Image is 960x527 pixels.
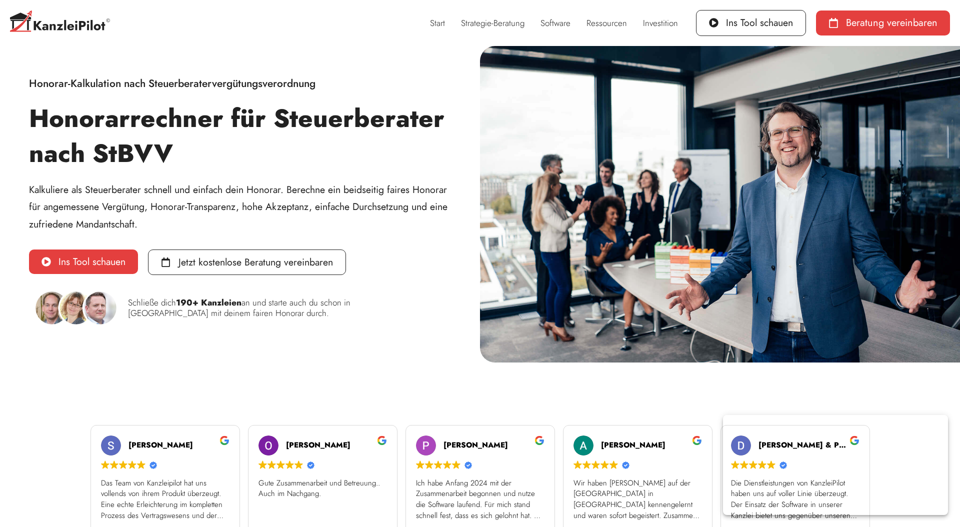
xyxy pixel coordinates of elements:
p: Schließe dich an und starte auch du schon in [GEOGRAPHIC_DATA] mit deinem fairen Honorar durch. [128,297,373,318]
a: Ressourcen [578,11,635,34]
img: Google [119,460,127,469]
img: Google [600,460,609,469]
img: Google [137,460,145,469]
a: Beratung vereinbaren [816,10,950,35]
img: Google [276,460,285,469]
div: Wir haben [PERSON_NAME] auf der [GEOGRAPHIC_DATA] in [GEOGRAPHIC_DATA] kennengelernt und waren so... [573,478,702,521]
a: Investition [635,11,686,34]
div: [PERSON_NAME] [128,440,229,450]
img: Google [425,460,433,469]
a: Jetzt kostenlose Beratung vereinbaren [148,249,346,275]
img: Google [609,460,618,469]
a: Strategie-Beratung [453,11,532,34]
div: [PERSON_NAME] [286,440,387,450]
h1: Honorarrechner für Steuerberater nach StBVV [29,101,451,171]
img: Google [285,460,294,469]
img: Google [573,460,582,469]
span: Ins Tool schauen [58,257,125,267]
img: Andrea Wilhelm profile picture [573,435,593,455]
nav: Menü [422,11,686,34]
h3: Honorar-Kalkulation nach Steuerberatervergütungsverordnung [29,77,451,90]
a: Ins Tool schauen [696,10,806,36]
img: Google [416,460,424,469]
img: Google [591,460,600,469]
img: Sven Kamchen profile picture [101,435,121,455]
div: [PERSON_NAME] [601,440,702,450]
img: Google [434,460,442,469]
a: Ins Tool schauen [29,249,138,274]
img: Google [101,460,109,469]
img: Google [582,460,591,469]
div: Das Team von Kanzleipilot hat uns vollends von ihrem Produkt überzeugt. Eine echte Erleichterung ... [101,478,229,521]
div: [PERSON_NAME] [443,440,544,450]
a: Software [532,11,578,34]
img: Google [452,460,460,469]
img: Google [294,460,303,469]
img: Google [110,460,118,469]
img: Google [267,460,276,469]
img: Google [258,460,267,469]
p: Kalkuliere als Steuerberater schnell und einfach dein Honorar. Berechne ein beidseitig faires Hon... [29,181,451,233]
a: Start [422,11,453,34]
img: Kanzleipilot-Logo-C [10,10,110,35]
div: Gute Zusammenarbeit und Betreuung.. Auch im Nachgang. [258,478,387,521]
span: Ins Tool schauen [726,18,793,28]
img: Google [443,460,451,469]
span: Beratung vereinbaren [846,18,937,28]
img: Oliver Fuchs profile picture [258,435,278,455]
div: Ich habe Anfang 2024 mit der Zusammenarbeit begonnen und nutze die Software laufend. Für mich sta... [416,478,544,521]
b: Kanzleien [201,296,241,308]
span: Jetzt kostenlose Beratung vereinbaren [178,257,333,267]
b: 190+ [176,296,198,308]
img: Google [128,460,136,469]
img: Pia Peschel profile picture [416,435,436,455]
